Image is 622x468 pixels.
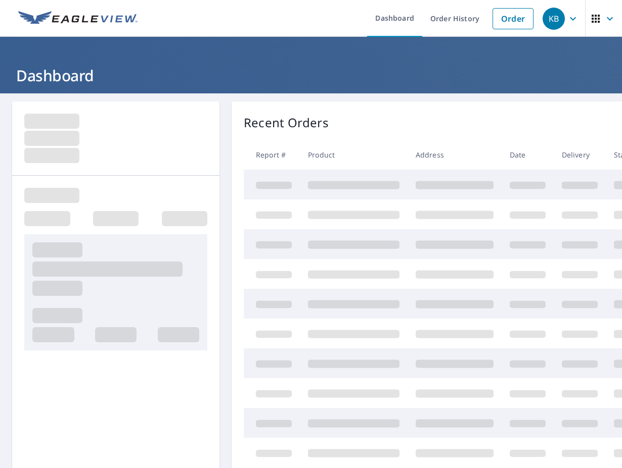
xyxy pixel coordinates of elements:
[244,114,329,132] p: Recent Orders
[493,8,534,29] a: Order
[502,140,554,170] th: Date
[543,8,565,30] div: KB
[554,140,606,170] th: Delivery
[300,140,408,170] th: Product
[408,140,502,170] th: Address
[18,11,138,26] img: EV Logo
[12,65,610,86] h1: Dashboard
[244,140,300,170] th: Report #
